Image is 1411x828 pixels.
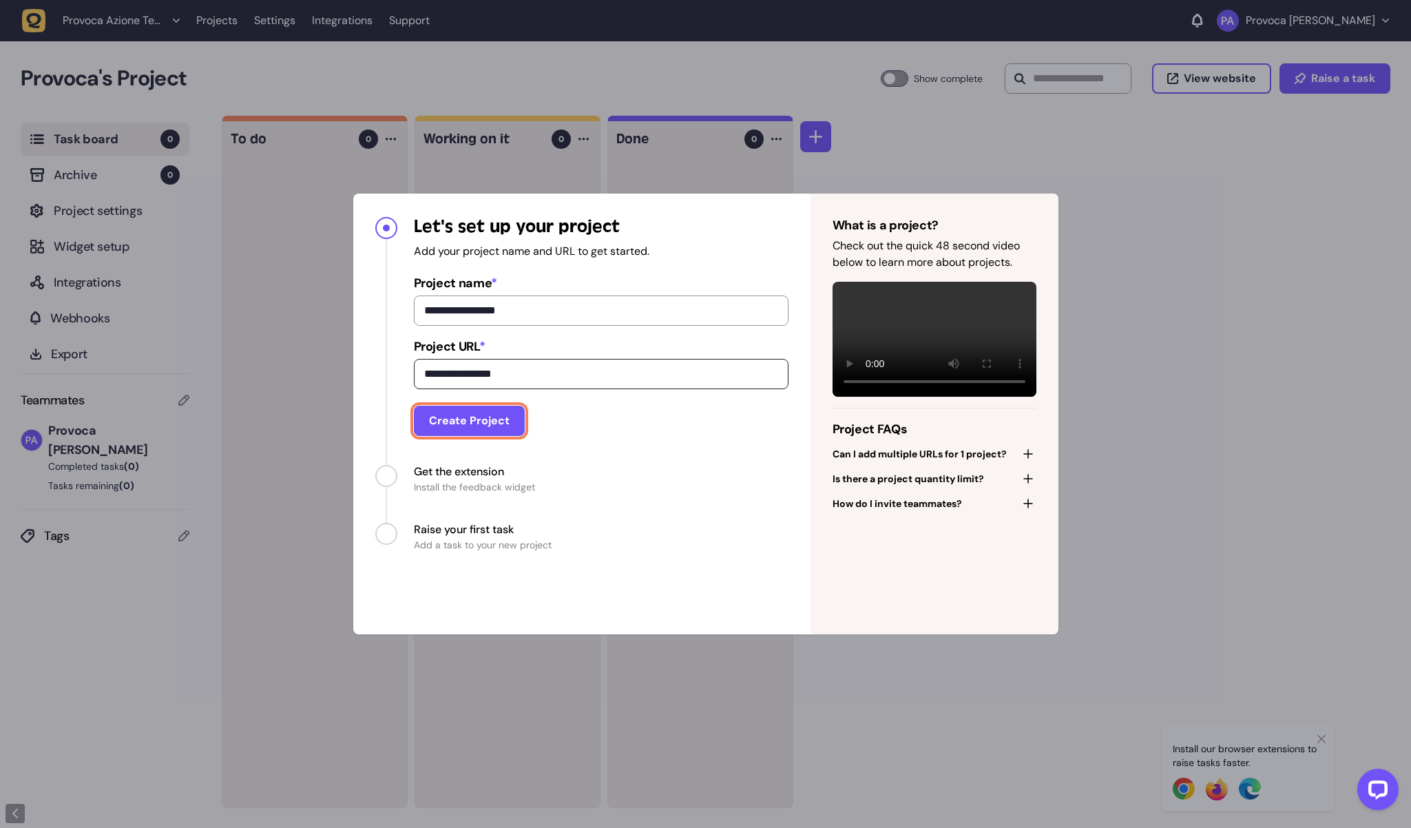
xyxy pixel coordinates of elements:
[833,420,1036,439] h4: Project FAQs
[414,296,788,326] input: Project name*
[414,359,788,389] input: Project URL*
[833,494,1036,513] button: How do I invite teammates?
[414,243,788,260] p: Add your project name and URL to get started.
[833,472,984,486] span: Is there a project quantity limit?
[833,469,1036,488] button: Is there a project quantity limit?
[414,273,788,293] span: Project name
[833,282,1036,397] video: Your browser does not support the video tag.
[414,538,552,552] span: Add a task to your new project
[414,216,788,238] h4: Let's set up your project
[414,521,552,538] span: Raise your first task
[353,194,811,574] nav: Progress
[414,480,535,494] span: Install the feedback widget
[833,444,1036,464] button: Can I add multiple URLs for 1 project?
[414,337,788,356] span: Project URL
[414,464,535,480] span: Get the extension
[833,216,1036,235] h4: What is a project?
[833,447,1007,461] span: Can I add multiple URLs for 1 project?
[833,497,962,510] span: How do I invite teammates?
[833,238,1036,271] p: Check out the quick 48 second video below to learn more about projects.
[1346,763,1404,821] iframe: LiveChat chat widget
[414,406,525,436] button: Create Project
